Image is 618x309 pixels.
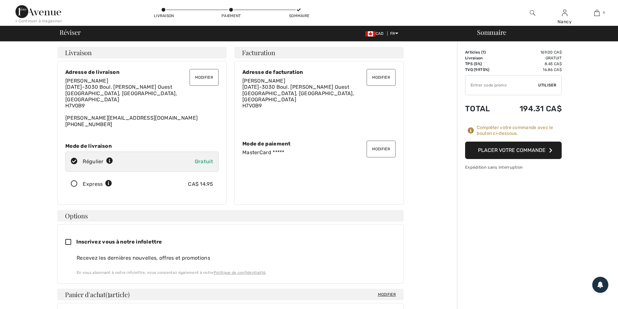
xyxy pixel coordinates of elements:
[154,13,173,19] div: Livraison
[190,69,219,86] button: Modifier
[469,29,614,35] div: Sommaire
[594,9,600,17] img: Mon panier
[108,290,110,298] span: 1
[289,13,308,19] div: Sommaire
[501,98,562,120] td: 194.31 CA$
[501,49,562,55] td: 169.00 CA$
[76,239,162,245] span: Inscrivez vous à notre infolettre
[77,254,396,262] div: Recevez les dernières nouvelles, offres et promotions
[242,69,396,75] div: Adresse de facturation
[106,290,130,299] span: ( article)
[501,67,562,73] td: 16.86 CA$
[65,69,219,75] div: Adresse de livraison
[465,164,562,170] div: Expédition sans interruption
[465,67,501,73] td: TVQ (9.975%)
[581,9,613,17] a: 1
[390,31,398,36] span: FR
[501,55,562,61] td: Gratuit
[549,18,580,25] div: Nancy
[378,291,396,298] span: Modifier
[242,49,275,56] span: Facturation
[242,141,396,147] div: Mode de paiement
[465,49,501,55] td: Articles ( )
[242,78,285,84] span: [PERSON_NAME]
[465,75,538,95] input: Code promo
[15,5,61,18] img: 1ère Avenue
[221,13,241,19] div: Paiement
[65,143,219,149] div: Mode de livraison
[603,10,604,16] span: 1
[465,98,501,120] td: Total
[465,55,501,61] td: Livraison
[77,270,396,275] div: En vous abonnant à notre infolettre, vous consentez également à notre .
[482,50,484,55] span: 1
[367,141,396,157] button: Modifier
[501,61,562,67] td: 8.45 CA$
[365,31,376,36] img: Canadian Dollar
[465,142,562,159] button: Placer votre commande
[65,49,92,56] span: Livraison
[530,9,535,17] img: recherche
[365,31,386,36] span: CAD
[65,78,108,84] span: [PERSON_NAME]
[562,9,567,17] img: Mes infos
[562,10,567,16] a: Se connecter
[65,84,177,109] span: [DATE]-3030 Boul. [PERSON_NAME] Ouest [GEOGRAPHIC_DATA], [GEOGRAPHIC_DATA], [GEOGRAPHIC_DATA] H7V0B9
[367,69,396,86] button: Modifier
[60,29,80,35] span: Réviser
[83,180,112,188] div: Express
[538,82,556,88] span: Utiliser
[57,289,404,300] h4: Panier d'achat
[477,125,562,136] div: Compléter votre commande avec le bouton ci-dessous.
[57,210,404,222] h4: Options
[214,270,266,275] a: Politique de confidentialité
[242,84,354,109] span: [DATE]-3030 Boul. [PERSON_NAME] Ouest [GEOGRAPHIC_DATA], [GEOGRAPHIC_DATA], [GEOGRAPHIC_DATA] H7V0B9
[83,158,113,165] div: Régulier
[15,18,62,24] div: < Continuer à magasiner
[465,61,501,67] td: TPS (5%)
[195,158,213,164] span: Gratuit
[188,180,213,188] div: CA$ 14.95
[65,78,219,127] div: [PERSON_NAME][EMAIL_ADDRESS][DOMAIN_NAME] [PHONE_NUMBER]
